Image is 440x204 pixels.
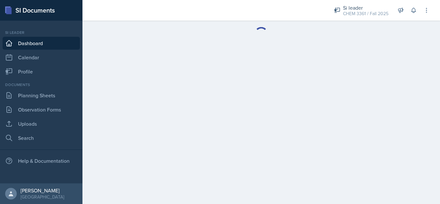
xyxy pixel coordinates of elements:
[3,30,80,35] div: Si leader
[343,4,388,12] div: Si leader
[3,51,80,64] a: Calendar
[3,37,80,50] a: Dashboard
[3,82,80,88] div: Documents
[3,65,80,78] a: Profile
[3,103,80,116] a: Observation Forms
[21,194,64,200] div: [GEOGRAPHIC_DATA]
[3,131,80,144] a: Search
[343,10,388,17] div: CHEM 3361 / Fall 2025
[3,154,80,167] div: Help & Documentation
[21,187,64,194] div: [PERSON_NAME]
[3,89,80,102] a: Planning Sheets
[3,117,80,130] a: Uploads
